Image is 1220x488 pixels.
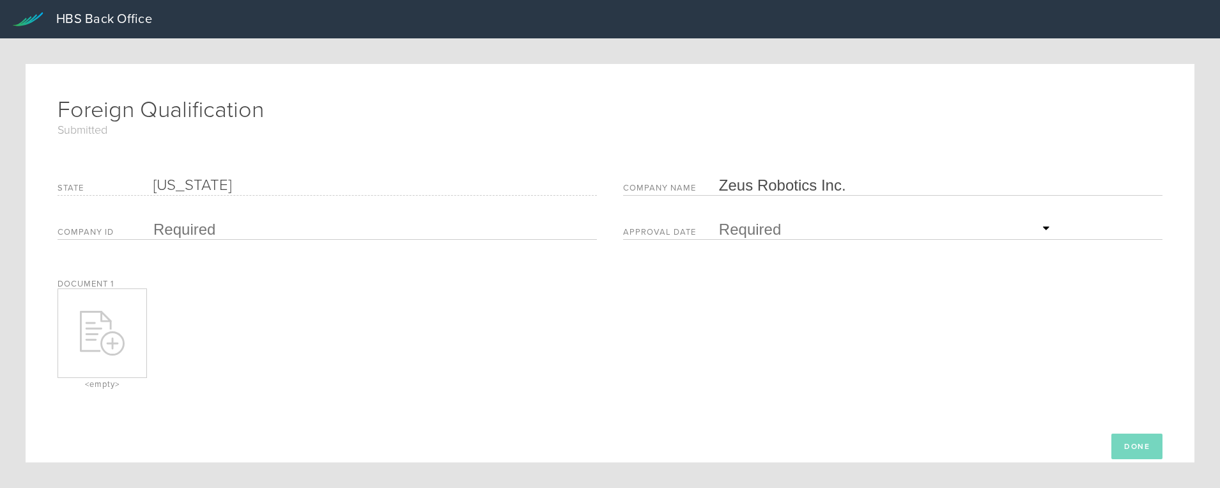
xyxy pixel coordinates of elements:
h1: Foreign Qualification [58,96,1162,138]
input: Required [719,220,1054,239]
span: Submitted [58,123,1162,138]
label: Company Name [623,184,719,195]
label: Document 1 [58,279,114,289]
div: [US_STATE] [153,176,591,195]
label: Approval Date [623,228,719,239]
label: State [58,184,153,195]
input: Required [153,220,591,239]
input: Required [719,176,1156,195]
button: Done [1111,434,1162,459]
label: Company ID [58,228,153,239]
div: <empty> [58,381,147,389]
